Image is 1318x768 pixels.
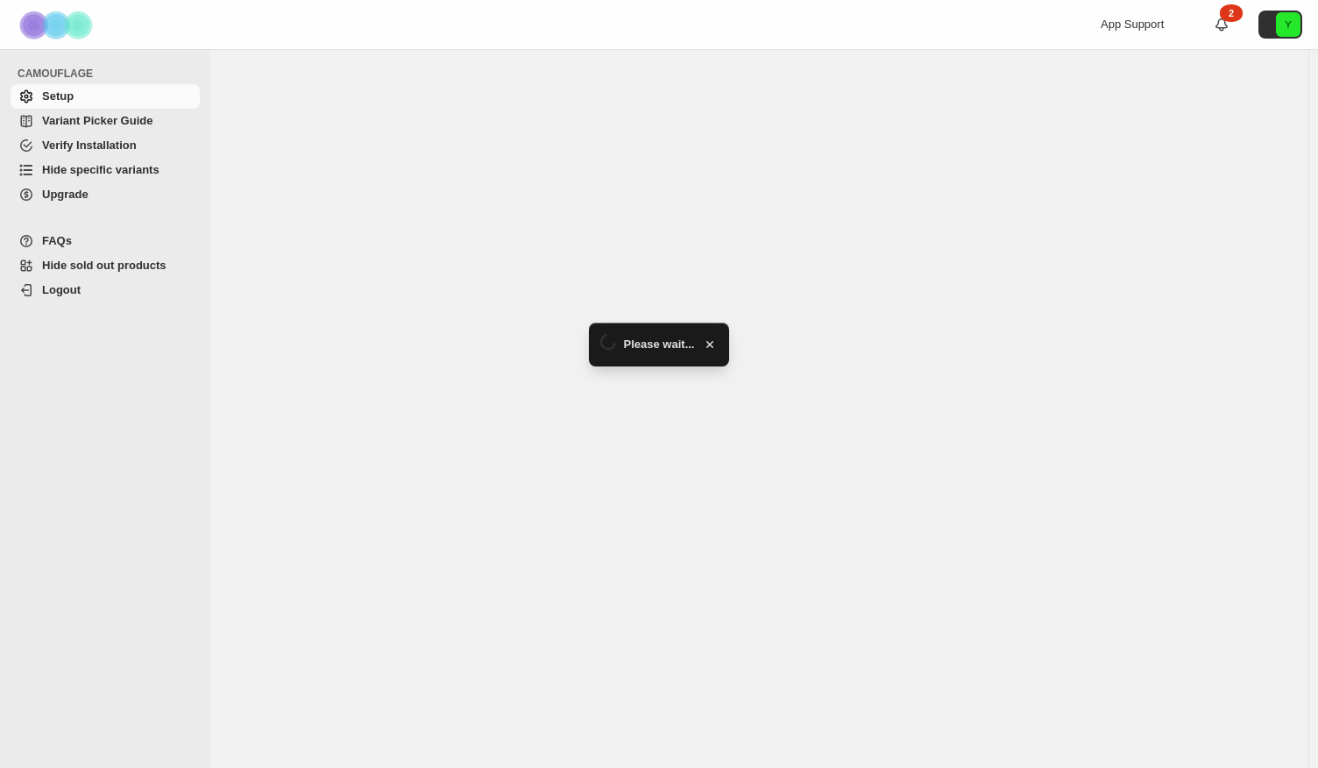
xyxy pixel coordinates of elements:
[42,188,89,201] span: Upgrade
[11,133,200,158] a: Verify Installation
[624,336,695,353] span: Please wait...
[1213,16,1230,33] a: 2
[11,253,200,278] a: Hide sold out products
[1258,11,1302,39] button: Avatar with initials Y
[11,182,200,207] a: Upgrade
[1276,12,1300,37] span: Avatar with initials Y
[11,109,200,133] a: Variant Picker Guide
[1101,18,1164,31] span: App Support
[42,259,167,272] span: Hide sold out products
[14,1,102,49] img: Camouflage
[11,84,200,109] a: Setup
[42,114,152,127] span: Variant Picker Guide
[42,283,81,296] span: Logout
[11,229,200,253] a: FAQs
[42,89,74,103] span: Setup
[11,278,200,302] a: Logout
[42,139,137,152] span: Verify Installation
[18,67,202,81] span: CAMOUFLAGE
[11,158,200,182] a: Hide specific variants
[42,234,72,247] span: FAQs
[42,163,159,176] span: Hide specific variants
[1220,4,1243,22] div: 2
[1285,19,1292,30] text: Y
